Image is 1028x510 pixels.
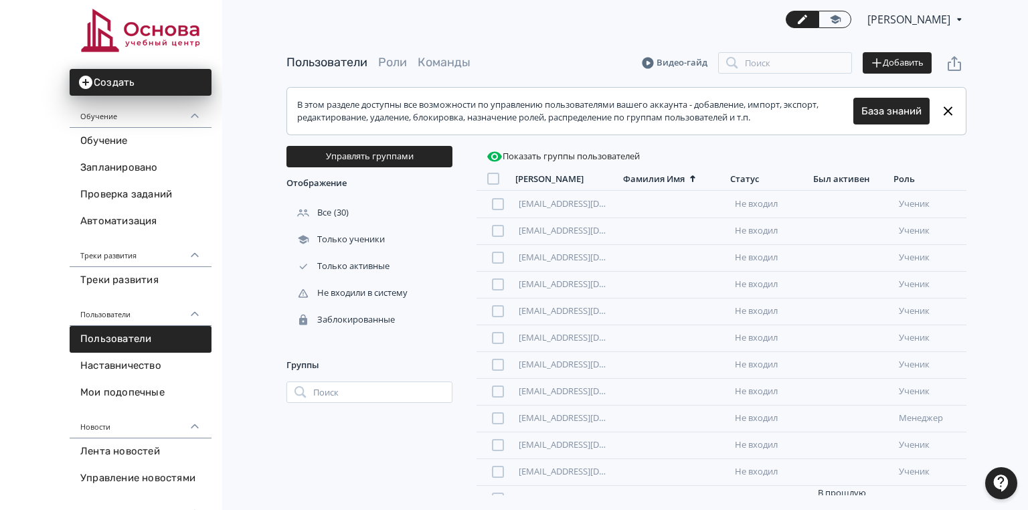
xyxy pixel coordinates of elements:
[819,11,851,28] a: Переключиться в режим ученика
[70,406,211,438] div: Новости
[818,488,888,509] div: В прошлую [DATE], в 16:38
[297,98,853,124] div: В этом разделе доступны все возможности по управлению пользователями вашего аккаунта - добавление...
[519,305,660,317] a: [EMAIL_ADDRESS][DOMAIN_NAME]
[735,279,805,290] div: Не входил
[735,466,805,477] div: Не входил
[286,167,452,199] div: Отображение
[735,359,805,370] div: Не входил
[70,438,211,465] a: Лента новостей
[519,197,660,209] a: [EMAIL_ADDRESS][DOMAIN_NAME]
[286,314,398,326] div: Заблокированные
[80,8,201,53] img: https://files.teachbase.ru/system/account/58650/logo/medium-471ba71ffa36ee1a51d8ebf6775295e4.png
[286,260,392,272] div: Только активные
[735,226,805,236] div: Не входил
[899,413,961,424] div: менеджер
[899,466,961,477] div: ученик
[519,331,660,343] a: [EMAIL_ADDRESS][DOMAIN_NAME]
[899,279,961,290] div: ученик
[70,235,211,267] div: Треки развития
[861,104,922,119] a: База знаний
[899,306,961,317] div: ученик
[735,306,805,317] div: Не входил
[735,413,805,424] div: Не входил
[286,55,367,70] a: Пользователи
[899,359,961,370] div: ученик
[519,385,660,397] a: [EMAIL_ADDRESS][DOMAIN_NAME]
[730,173,759,185] div: Статус
[519,465,660,477] a: [EMAIL_ADDRESS][DOMAIN_NAME]
[813,173,869,185] div: Был активен
[519,251,660,263] a: [EMAIL_ADDRESS][DOMAIN_NAME]
[519,224,660,236] a: [EMAIL_ADDRESS][DOMAIN_NAME]
[899,493,961,504] div: ученик
[418,55,470,70] a: Команды
[70,181,211,208] a: Проверка заданий
[515,173,584,185] div: [PERSON_NAME]
[70,96,211,128] div: Обучение
[519,412,660,424] a: [EMAIL_ADDRESS][DOMAIN_NAME]
[853,98,930,124] button: База знаний
[70,326,211,353] a: Пользователи
[899,199,961,209] div: ученик
[899,226,961,236] div: ученик
[70,353,211,379] a: Наставничество
[899,252,961,263] div: ученик
[286,234,388,246] div: Только ученики
[70,155,211,181] a: Запланировано
[863,52,932,74] button: Добавить
[70,267,211,294] a: Треки развития
[70,69,211,96] button: Создать
[378,55,407,70] a: Роли
[70,294,211,326] div: Пользователи
[899,440,961,450] div: ученик
[484,146,642,167] button: Показать группы пользователей
[735,199,805,209] div: Не входил
[946,56,962,72] svg: Экспорт пользователей файлом
[642,56,707,70] a: Видео-гайд
[735,440,805,450] div: Не входил
[899,333,961,343] div: ученик
[519,278,660,290] a: [EMAIL_ADDRESS][DOMAIN_NAME]
[899,386,961,397] div: ученик
[519,358,660,370] a: [EMAIL_ADDRESS][DOMAIN_NAME]
[735,386,805,397] div: Не входил
[70,128,211,155] a: Обучение
[735,333,805,343] div: Не входил
[286,287,410,299] div: Не входили в систему
[623,173,685,185] div: Фамилия Имя
[519,438,660,450] a: [EMAIL_ADDRESS][DOMAIN_NAME]
[286,349,452,381] div: Группы
[70,379,211,406] a: Мои подопечные
[893,173,915,185] div: Роль
[735,252,805,263] div: Не входил
[735,493,805,504] div: Активен
[70,208,211,235] a: Автоматизация
[70,465,211,492] a: Управление новостями
[286,146,452,167] button: Управлять группами
[867,11,952,27] span: Анастасия Голубева
[286,207,334,219] div: Все
[286,199,452,226] div: (30)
